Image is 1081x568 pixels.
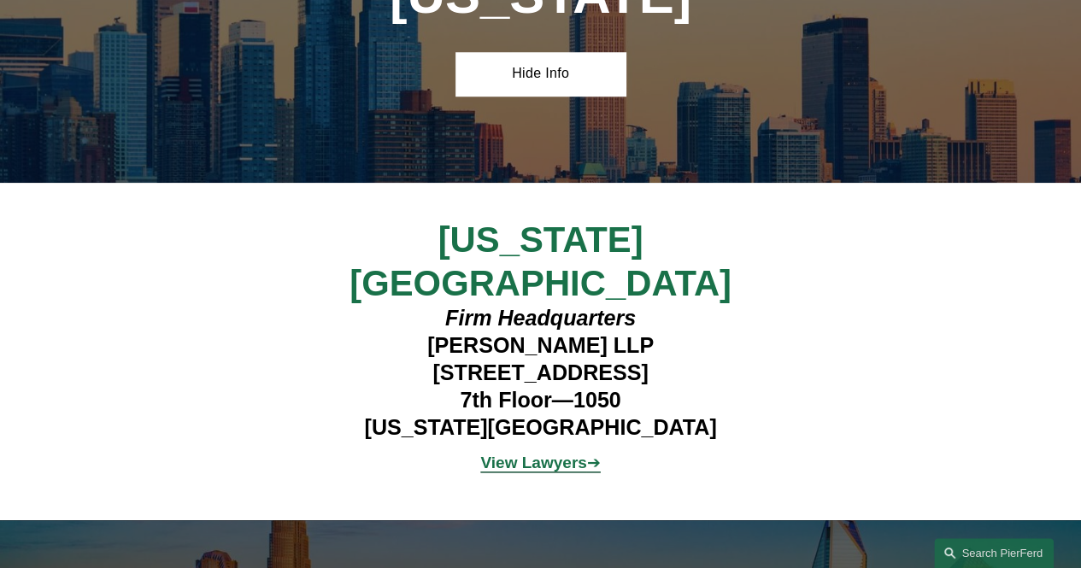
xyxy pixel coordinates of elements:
h4: [PERSON_NAME] LLP [STREET_ADDRESS] 7th Floor—1050 [US_STATE][GEOGRAPHIC_DATA] [329,305,752,441]
span: ➔ [480,454,600,471]
em: Firm Headquarters [445,306,636,330]
span: [US_STATE][GEOGRAPHIC_DATA] [350,220,731,303]
a: View Lawyers➔ [480,454,600,471]
a: Search this site [934,538,1054,568]
strong: View Lawyers [480,454,586,471]
a: Hide Info [455,52,625,96]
